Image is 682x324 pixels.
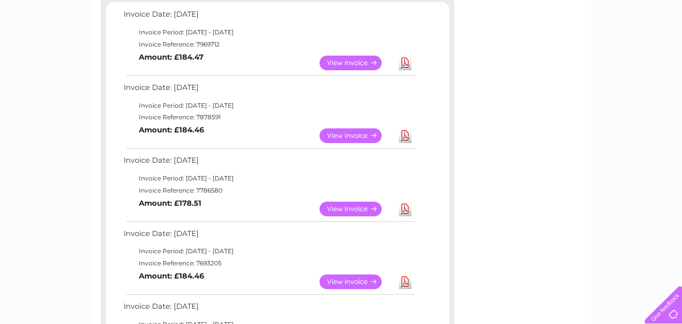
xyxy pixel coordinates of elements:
[139,199,201,208] b: Amount: £178.51
[320,202,394,216] a: View
[492,5,561,18] a: 0333 014 3131
[121,8,416,26] td: Invoice Date: [DATE]
[399,274,411,289] a: Download
[121,26,416,38] td: Invoice Period: [DATE] - [DATE]
[594,43,609,51] a: Blog
[121,245,416,257] td: Invoice Period: [DATE] - [DATE]
[615,43,640,51] a: Contact
[121,300,416,318] td: Invoice Date: [DATE]
[530,43,552,51] a: Energy
[121,100,416,112] td: Invoice Period: [DATE] - [DATE]
[320,56,394,70] a: View
[121,38,416,51] td: Invoice Reference: 7969712
[504,43,523,51] a: Water
[121,111,416,123] td: Invoice Reference: 7878591
[139,53,203,62] b: Amount: £184.47
[121,184,416,197] td: Invoice Reference: 7786580
[121,227,416,246] td: Invoice Date: [DATE]
[103,6,580,49] div: Clear Business is a trading name of Verastar Limited (registered in [GEOGRAPHIC_DATA] No. 3667643...
[558,43,588,51] a: Telecoms
[121,172,416,184] td: Invoice Period: [DATE] - [DATE]
[121,154,416,172] td: Invoice Date: [DATE]
[24,26,75,57] img: logo.png
[320,274,394,289] a: View
[121,257,416,269] td: Invoice Reference: 7693205
[399,56,411,70] a: Download
[121,81,416,100] td: Invoice Date: [DATE]
[139,125,204,134] b: Amount: £184.46
[139,271,204,281] b: Amount: £184.46
[399,128,411,143] a: Download
[320,128,394,143] a: View
[399,202,411,216] a: Download
[649,43,672,51] a: Log out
